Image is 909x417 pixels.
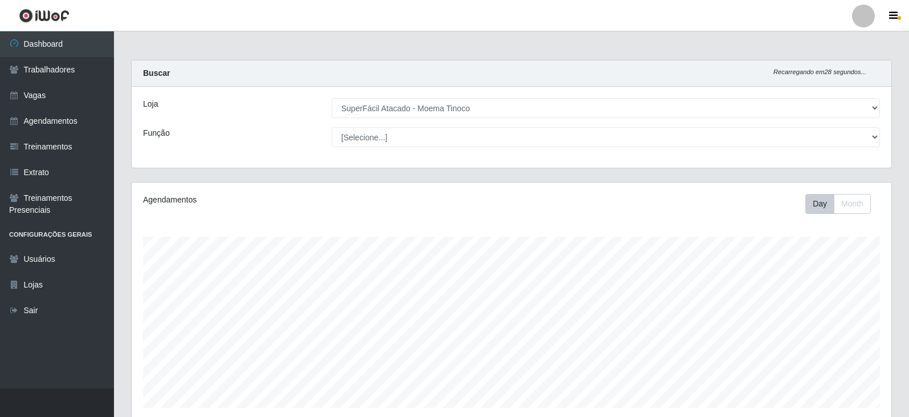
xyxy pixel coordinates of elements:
div: Toolbar with button groups [805,194,880,214]
button: Month [834,194,871,214]
label: Função [143,127,170,139]
label: Loja [143,98,158,110]
div: First group [805,194,871,214]
img: CoreUI Logo [19,9,70,23]
strong: Buscar [143,68,170,78]
button: Day [805,194,834,214]
i: Recarregando em 28 segundos... [773,68,866,75]
div: Agendamentos [143,194,440,206]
